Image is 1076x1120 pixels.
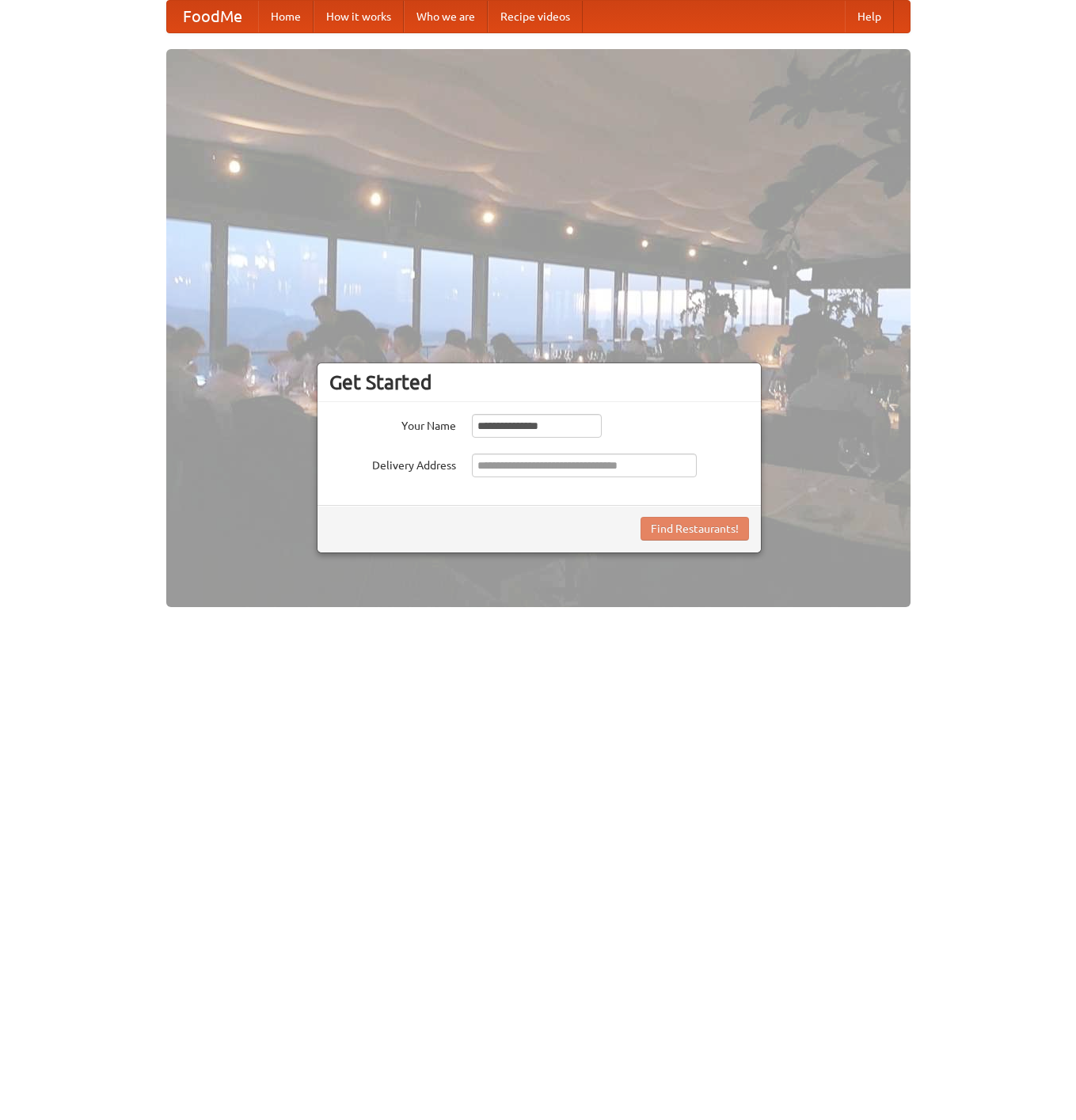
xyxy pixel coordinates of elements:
[167,1,258,32] a: FoodMe
[329,370,749,394] h3: Get Started
[404,1,488,32] a: Who we are
[258,1,314,32] a: Home
[641,517,749,541] button: Find Restaurants!
[329,414,456,434] label: Your Name
[845,1,894,32] a: Help
[329,454,456,473] label: Delivery Address
[488,1,583,32] a: Recipe videos
[314,1,404,32] a: How it works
